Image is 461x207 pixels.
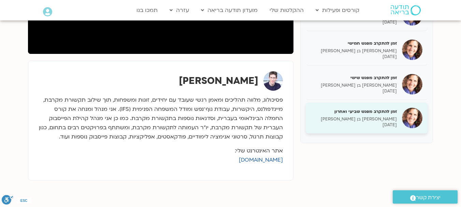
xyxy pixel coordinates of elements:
a: עזרה [166,4,192,17]
p: אתר האינטרנט שלי: [39,146,283,165]
strong: [PERSON_NAME] [179,74,258,87]
a: מועדון תודעה בריאה [198,4,261,17]
a: ההקלטות שלי [266,4,307,17]
a: קורסים ופעילות [312,4,363,17]
p: [PERSON_NAME] בן [PERSON_NAME] [311,83,397,88]
p: [DATE] [311,54,397,60]
img: תודעה בריאה [391,5,421,15]
p: פסיכולוג, מלווה תהליכים ומאמן רגשי שעובד עם יחידים, זוגות ומשפחות, תוך שילוב תקשורת מקרבת, מיינדפ... [39,95,283,142]
p: [PERSON_NAME] בן [PERSON_NAME] [311,116,397,122]
p: [DATE] [311,122,397,128]
img: זמן להתקרב מפגש שישי [402,74,422,94]
a: יצירת קשר [393,190,458,204]
p: [DATE] [311,88,397,94]
h5: זמן להתקרב מפגש חמישי [311,40,397,46]
span: יצירת קשר [416,193,441,202]
a: תמכו בנו [133,4,161,17]
img: זמן להתקרב מפגש חמישי [402,40,422,60]
img: ערן טייכר [263,71,283,91]
p: [DATE] [311,19,397,25]
img: זמן להתקרב מפגש שביעי ואחרון [402,108,422,128]
h5: זמן להתקרב מפגש שביעי ואחרון [311,108,397,115]
p: [PERSON_NAME] בן [PERSON_NAME] [311,48,397,54]
a: [DOMAIN_NAME] [239,156,283,164]
h5: זמן להתקרב מפגש שישי [311,75,397,81]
